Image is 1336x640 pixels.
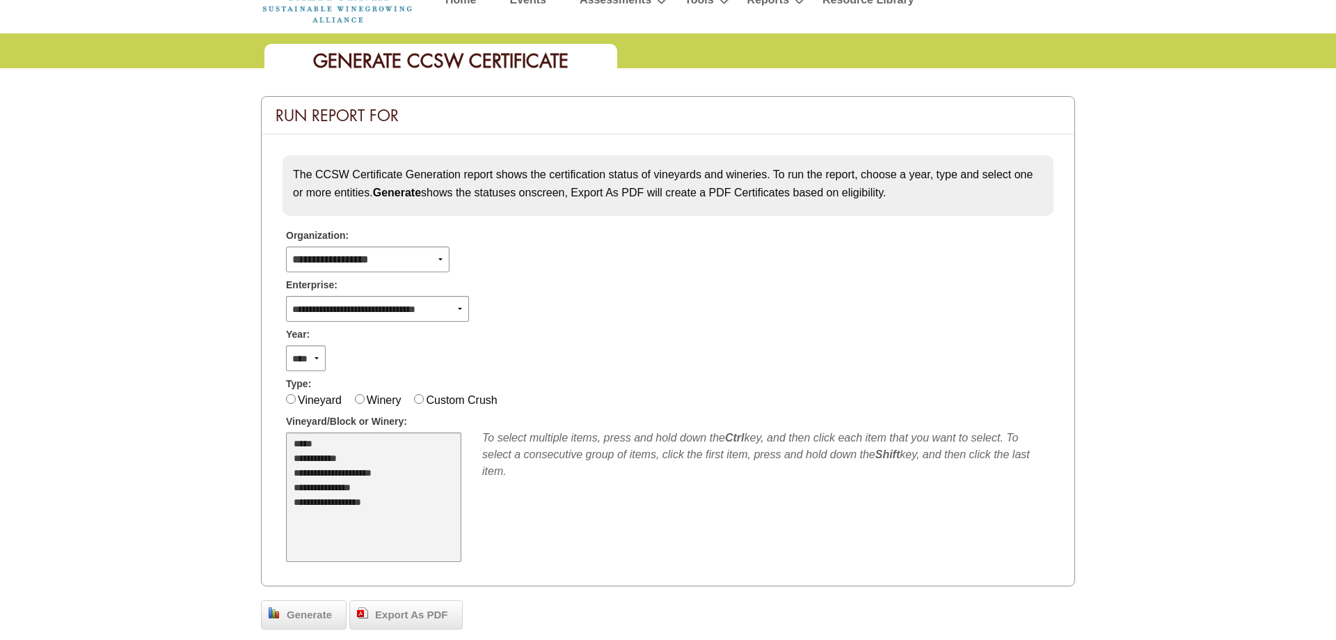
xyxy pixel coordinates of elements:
span: Type: [286,377,311,391]
span: Year: [286,327,310,342]
b: Ctrl [725,432,745,444]
b: Shift [875,448,900,460]
span: Export As PDF [368,607,454,623]
span: Organization: [286,228,349,243]
span: Generate [280,607,339,623]
span: Generate CCSW Certificate [313,49,568,73]
span: Enterprise: [286,278,337,292]
div: To select multiple items, press and hold down the key, and then click each item that you want to ... [482,430,1050,480]
p: The CCSW Certificate Generation report shows the certification status of vineyards and wineries. ... [293,166,1043,201]
img: doc_pdf.png [357,607,368,618]
label: Winery [367,394,401,406]
a: Export As PDF [349,600,462,630]
img: chart_bar.png [269,607,280,618]
div: Run Report For [262,97,1074,134]
label: Vineyard [298,394,342,406]
label: Custom Crush [426,394,497,406]
strong: Generate [373,187,421,198]
a: Generate [261,600,347,630]
span: Vineyard/Block or Winery: [286,414,407,429]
